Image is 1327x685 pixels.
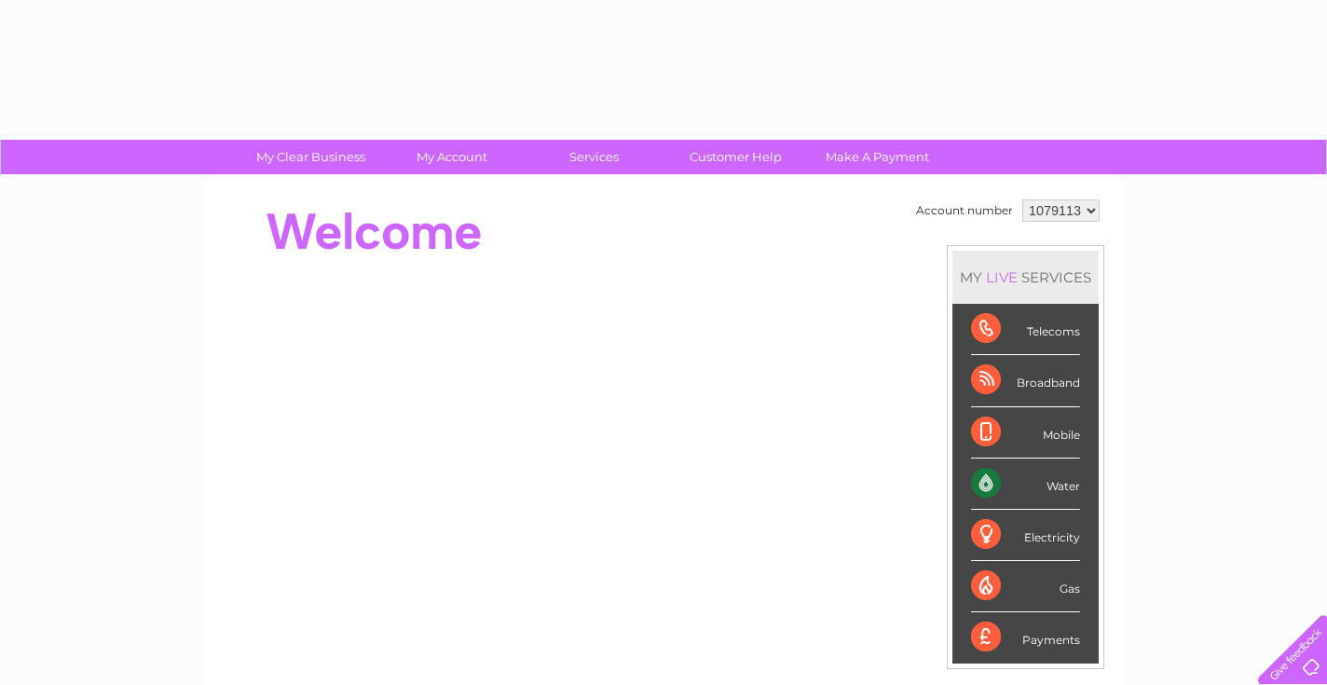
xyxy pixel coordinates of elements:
[659,140,813,174] a: Customer Help
[234,140,388,174] a: My Clear Business
[971,459,1080,510] div: Water
[971,510,1080,561] div: Electricity
[911,195,1018,226] td: Account number
[800,140,954,174] a: Make A Payment
[952,251,1099,304] div: MY SERVICES
[971,304,1080,355] div: Telecoms
[517,140,671,174] a: Services
[982,268,1021,286] div: LIVE
[971,561,1080,612] div: Gas
[376,140,529,174] a: My Account
[971,355,1080,406] div: Broadband
[971,612,1080,663] div: Payments
[971,407,1080,459] div: Mobile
